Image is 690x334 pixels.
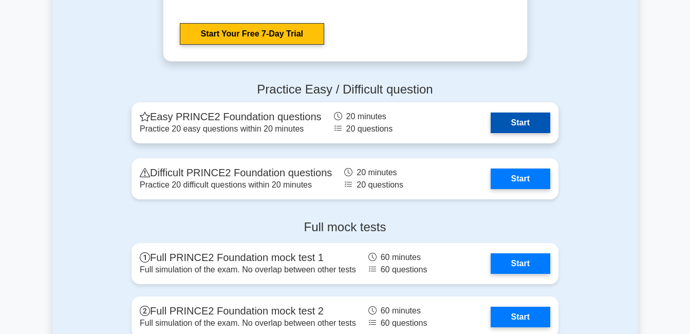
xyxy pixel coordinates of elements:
[132,220,558,235] h4: Full mock tests
[180,23,324,45] a: Start Your Free 7-Day Trial
[491,113,550,133] a: Start
[491,253,550,274] a: Start
[491,307,550,327] a: Start
[491,169,550,189] a: Start
[132,82,558,97] h4: Practice Easy / Difficult question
